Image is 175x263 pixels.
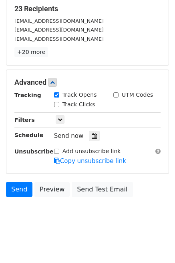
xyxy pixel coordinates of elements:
label: UTM Codes [122,91,153,99]
h5: Advanced [14,78,161,87]
span: Send now [54,132,84,139]
a: Copy unsubscribe link [54,157,126,165]
h5: 23 Recipients [14,4,161,13]
small: [EMAIL_ADDRESS][DOMAIN_NAME] [14,18,104,24]
strong: Filters [14,117,35,123]
label: Add unsubscribe link [62,147,121,155]
a: Send [6,182,32,197]
strong: Unsubscribe [14,148,54,155]
small: [EMAIL_ADDRESS][DOMAIN_NAME] [14,36,104,42]
a: +20 more [14,47,48,57]
strong: Schedule [14,132,43,138]
iframe: Chat Widget [135,225,175,263]
a: Preview [34,182,70,197]
a: Send Test Email [72,182,133,197]
label: Track Clicks [62,100,95,109]
label: Track Opens [62,91,97,99]
strong: Tracking [14,92,41,98]
small: [EMAIL_ADDRESS][DOMAIN_NAME] [14,27,104,33]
